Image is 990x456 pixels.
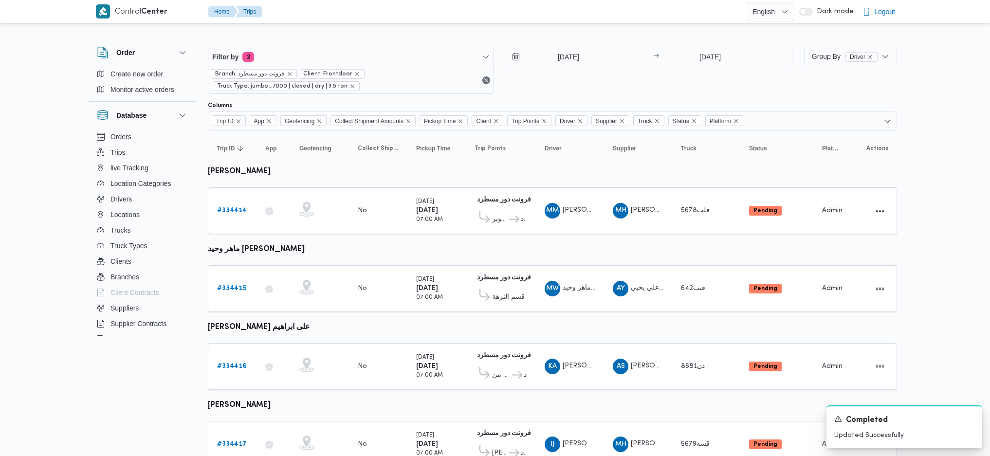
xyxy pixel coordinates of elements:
[116,47,135,58] h3: Order
[110,209,140,220] span: Locations
[477,352,531,359] b: فرونت دور مسطرد
[110,178,171,189] span: Location Categories
[116,109,147,121] h3: Database
[110,131,131,143] span: Orders
[492,292,525,303] span: قسم النزهة
[563,363,654,369] span: [PERSON_NAME] على ابراهيم
[208,6,238,18] button: Home
[416,363,438,369] b: [DATE]
[110,333,135,345] span: Devices
[673,116,689,127] span: Status
[405,118,411,124] button: Remove Collect Shipment Amounts from selection in this group
[416,207,438,214] b: [DATE]
[541,118,547,124] button: Remove Trip Points from selection in this group
[596,116,617,127] span: Supplier
[541,141,599,156] button: Driver
[110,146,126,158] span: Trips
[110,318,166,329] span: Supplier Contracts
[416,199,434,204] small: [DATE]
[867,54,873,60] button: remove selected entity
[545,203,560,219] div: Mahmood Muhammad Mahmood Farj
[613,281,628,296] div: Ali Yhaii Ali Muhran Hasanin
[681,285,705,292] span: فنب642
[420,115,468,126] span: Pickup Time
[93,238,192,254] button: Truck Types
[416,433,434,438] small: [DATE]
[110,162,148,174] span: live Tracking
[424,116,456,127] span: Pickup Time
[96,4,110,18] img: X8yXhbKr1z7QwAAAABJRU5ErkJggg==
[97,47,188,58] button: Order
[677,141,735,156] button: Truck
[705,115,744,126] span: Platform
[265,145,276,152] span: App
[753,286,777,292] b: Pending
[212,51,238,63] span: Filter by
[141,8,167,16] b: Center
[250,115,276,126] span: App
[217,207,247,214] b: # 334414
[563,207,618,213] span: [PERSON_NAME]
[208,324,310,331] b: [PERSON_NAME] على ابراهيم
[846,415,888,426] span: Completed
[412,141,461,156] button: Pickup Time
[866,145,888,152] span: Actions
[813,8,854,16] span: Dark mode
[619,118,625,124] button: Remove Supplier from selection in this group
[545,437,560,452] div: Ibrahem Jabril Muhammad Ahmad Jmuaah
[691,118,697,124] button: Remove Status from selection in this group
[850,53,865,61] span: Driver
[633,115,664,126] span: Truck
[93,191,192,207] button: Drivers
[287,71,293,77] button: remove selected entity
[524,369,527,381] span: فرونت دور مسطرد
[555,115,587,126] span: Driver
[681,441,710,447] span: قسه5679
[217,205,247,217] a: #334414
[416,441,438,447] b: [DATE]
[93,285,192,300] button: Client Contracts
[591,115,629,126] span: Supplier
[546,203,559,219] span: MM
[631,285,716,291] span: علي يحيي [PERSON_NAME]
[213,141,252,156] button: Trip IDSorted in descending order
[822,363,843,369] span: Admin
[110,287,159,298] span: Client Contracts
[110,224,130,236] span: Trucks
[93,82,192,97] button: Monitor active orders
[475,145,506,152] span: Trip Points
[681,207,710,214] span: قلب5678
[236,6,262,18] button: Trips
[834,414,974,426] div: Notification
[211,69,297,79] span: Branch: فرونت دور مسطرد
[545,145,562,152] span: Driver
[416,217,443,222] small: 07:00 AM
[416,373,443,378] small: 07:00 AM
[617,281,625,296] span: AY
[883,117,891,125] button: Open list of options
[710,116,732,127] span: Platform
[507,115,551,126] span: Trip Points
[631,440,686,447] span: [PERSON_NAME]
[749,362,782,371] span: Pending
[349,83,355,89] button: remove selected entity
[545,359,560,374] div: Kariam Ahmad Ala Ibrahem
[110,240,147,252] span: Truck Types
[110,302,139,314] span: Suppliers
[303,70,352,78] span: Client: Frontdoor
[653,54,659,60] div: →
[654,118,660,124] button: Remove Truck from selection in this group
[217,82,348,91] span: Truck Type: jumbo_7000 | closed | dry | 3.5 ton
[822,145,840,152] span: Platform
[110,68,163,80] span: Create new order
[631,363,686,369] span: [PERSON_NAME]
[749,206,782,216] span: Pending
[416,285,438,292] b: [DATE]
[316,118,322,124] button: Remove Geofencing from selection in this group
[613,145,636,152] span: Supplier
[208,246,305,253] b: ماهر وحيد [PERSON_NAME]
[662,47,759,67] input: Press the down key to open a popover containing a calendar.
[237,145,244,152] svg: Sorted in descending order
[93,300,192,316] button: Suppliers
[93,129,192,145] button: Orders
